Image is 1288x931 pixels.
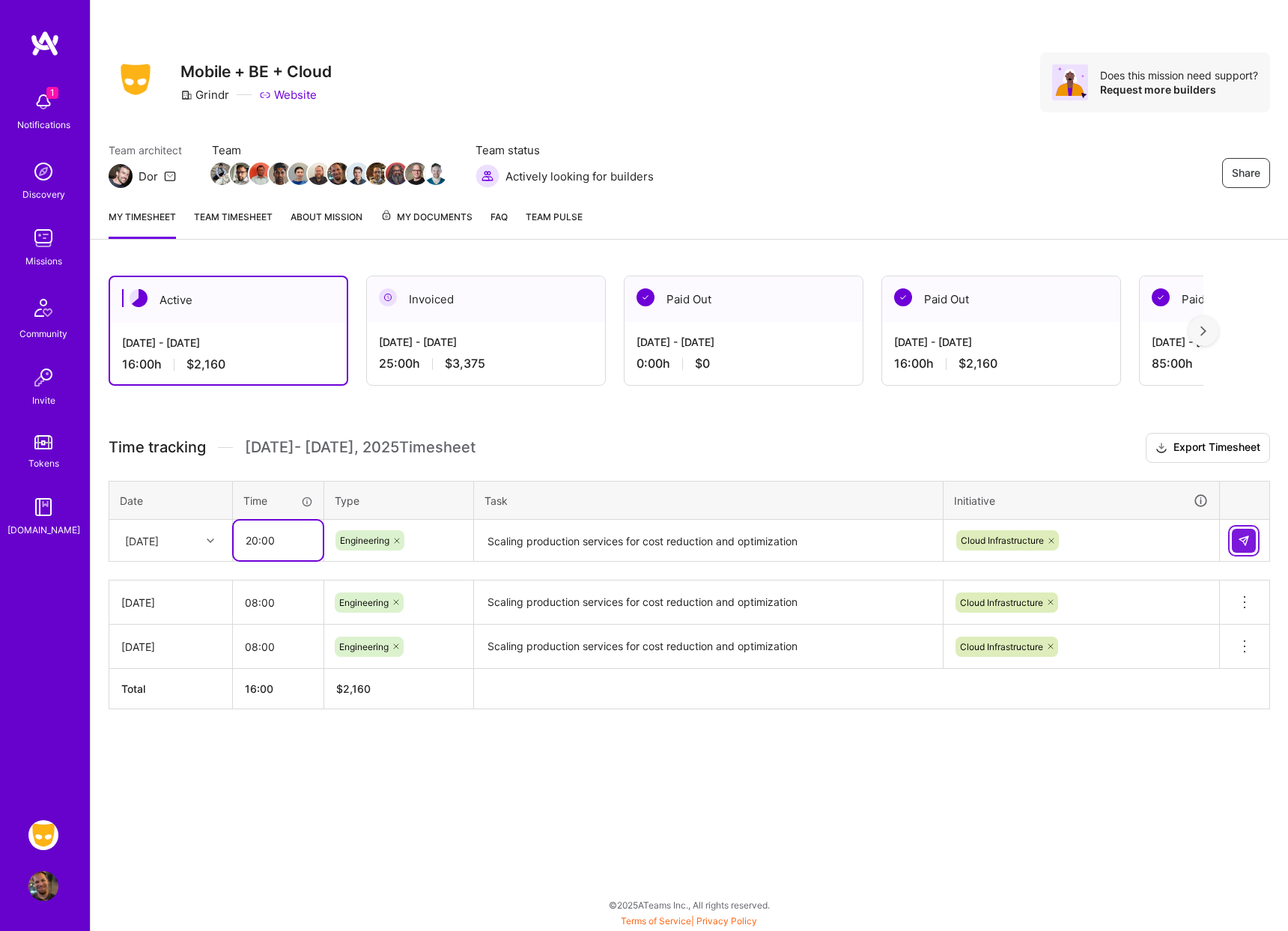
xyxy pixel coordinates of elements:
th: Type [324,481,474,520]
i: icon CompanyGray [180,89,192,101]
img: logo [30,30,60,57]
th: Date [109,481,233,520]
a: Website [259,87,317,103]
img: Company Logo [109,59,162,100]
img: Paid Out [1152,288,1170,306]
img: discovery [28,157,58,186]
input: HH:MM [233,583,323,622]
div: Discovery [22,186,65,202]
div: 25:00 h [379,356,593,372]
img: bell [28,87,58,117]
img: Team Member Avatar [425,163,447,185]
img: Team Member Avatar [366,163,389,185]
div: Active [110,277,347,323]
div: [DATE] [121,595,220,610]
textarea: Scaling production services for cost reduction and optimization [476,521,941,561]
span: Cloud Infrastructure [960,597,1043,608]
a: Team Pulse [526,209,583,239]
span: Engineering [339,641,389,652]
img: Paid Out [894,288,912,306]
div: 0:00 h [637,356,851,372]
div: [DATE] - [DATE] [637,334,851,350]
img: Team Member Avatar [210,163,233,185]
a: User Avatar [25,871,62,901]
a: Team Member Avatar [270,161,290,186]
th: Total [109,669,233,709]
img: Team Member Avatar [269,163,291,185]
img: Team Member Avatar [288,163,311,185]
span: [DATE] - [DATE] , 2025 Timesheet [245,438,476,457]
img: teamwork [28,223,58,253]
input: HH:MM [234,521,323,560]
a: Team timesheet [194,209,273,239]
img: Team Architect [109,164,133,188]
img: Team Member Avatar [308,163,330,185]
a: Team Member Avatar [387,161,407,186]
div: Invoiced [367,276,605,322]
div: Dor [139,169,158,184]
span: Team status [476,142,654,158]
img: Submit [1238,535,1250,547]
img: tokens [34,435,52,449]
span: $3,375 [445,356,485,372]
i: icon Chevron [207,537,214,545]
button: Export Timesheet [1146,433,1270,463]
img: Team Member Avatar [249,163,272,185]
img: guide book [28,492,58,522]
span: Cloud Infrastructure [960,641,1043,652]
span: Team [212,142,446,158]
a: Terms of Service [621,915,691,927]
a: Privacy Policy [696,915,757,927]
textarea: Scaling production services for cost reduction and optimization [476,626,941,667]
span: Time tracking [109,438,206,457]
div: [DATE] [121,639,220,655]
img: right [1200,326,1206,336]
div: [DATE] - [DATE] [894,334,1108,350]
div: Initiative [954,492,1209,509]
span: Engineering [340,535,389,546]
img: Invite [28,363,58,392]
img: Avatar [1052,64,1088,100]
a: Team Member Avatar [290,161,309,186]
img: Team Member Avatar [347,163,369,185]
img: Community [25,290,61,326]
a: Team Member Avatar [212,161,231,186]
i: icon Mail [164,170,176,182]
textarea: Scaling production services for cost reduction and optimization [476,582,941,624]
img: Actively looking for builders [476,164,499,188]
img: Team Member Avatar [327,163,350,185]
span: $2,160 [186,357,225,372]
i: icon Download [1155,440,1167,456]
a: Team Member Avatar [309,161,329,186]
span: | [621,915,757,927]
div: 16:00 h [894,356,1108,372]
div: Paid Out [882,276,1120,322]
img: User Avatar [28,871,58,901]
span: $ 2,160 [336,682,371,695]
div: Grindr [180,87,229,103]
input: HH:MM [233,627,323,667]
div: © 2025 ATeams Inc., All rights reserved. [90,886,1288,924]
div: Request more builders [1100,82,1258,97]
div: Time [243,493,313,509]
div: Community [19,326,67,342]
a: Team Member Avatar [329,161,348,186]
span: My Documents [380,209,473,225]
th: 16:00 [233,669,324,709]
th: Task [474,481,944,520]
div: 16:00 h [122,357,335,372]
span: Cloud Infrastructure [961,535,1044,546]
img: Team Member Avatar [405,163,428,185]
span: Engineering [339,597,389,608]
span: Team architect [109,142,182,158]
span: Team Pulse [526,211,583,222]
div: Notifications [17,117,70,133]
img: Paid Out [637,288,654,306]
a: My timesheet [109,209,176,239]
a: Team Member Avatar [407,161,426,186]
img: Grindr: Mobile + BE + Cloud [28,820,58,850]
a: Team Member Avatar [426,161,446,186]
div: Invite [32,392,55,408]
a: About Mission [291,209,362,239]
span: $0 [695,356,710,372]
